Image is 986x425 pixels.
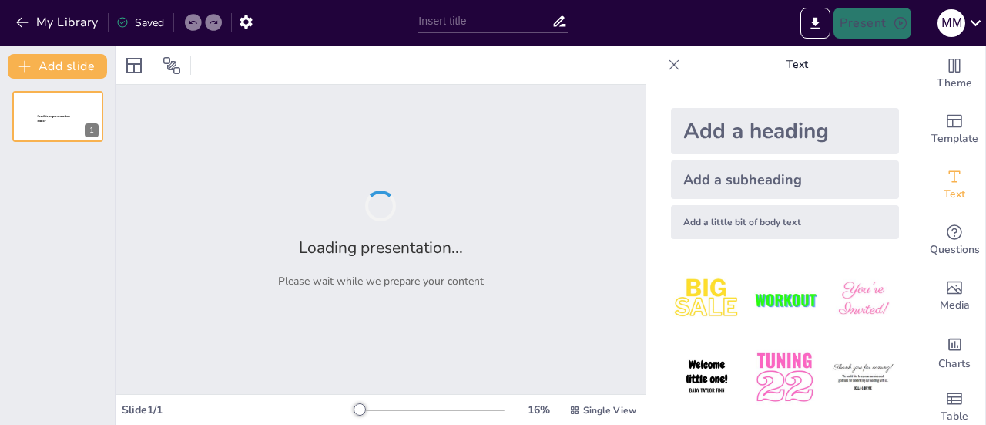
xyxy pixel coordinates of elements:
span: Single View [583,404,636,417]
div: Saved [116,15,164,30]
div: Add text boxes [924,157,985,213]
button: Add slide [8,54,107,79]
div: 1 [85,123,99,137]
div: M M [937,9,965,37]
div: Get real-time input from your audience [924,213,985,268]
div: Change the overall theme [924,46,985,102]
div: Add a little bit of body text [671,205,899,239]
button: My Library [12,10,105,35]
span: Position [163,56,181,75]
img: 4.jpeg [671,342,743,413]
img: 6.jpeg [827,342,899,413]
p: Text [686,46,908,83]
img: 2.jpeg [749,264,820,336]
div: 16 % [520,403,557,417]
span: Sendsteps presentation editor [38,115,70,123]
span: Table [941,408,968,425]
h2: Loading presentation... [299,237,463,258]
img: 5.jpeg [749,342,820,413]
span: Charts [938,356,971,373]
button: M M [937,8,965,39]
span: Questions [930,241,980,258]
img: 3.jpeg [827,264,899,336]
span: Media [940,297,970,314]
div: Add images, graphics, shapes or video [924,268,985,324]
p: Please wait while we prepare your content [278,274,484,288]
div: Layout [122,53,146,78]
div: Slide 1 / 1 [122,403,357,417]
span: Theme [937,75,972,92]
input: Insert title [418,10,551,32]
div: Add a subheading [671,160,899,199]
button: Export to PowerPoint [800,8,830,39]
button: Present [833,8,911,39]
div: Add charts and graphs [924,324,985,379]
span: Template [931,130,978,147]
div: Add ready made slides [924,102,985,157]
img: 1.jpeg [671,264,743,336]
div: 1 [12,91,103,142]
span: Text [944,186,965,203]
div: Add a heading [671,108,899,154]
